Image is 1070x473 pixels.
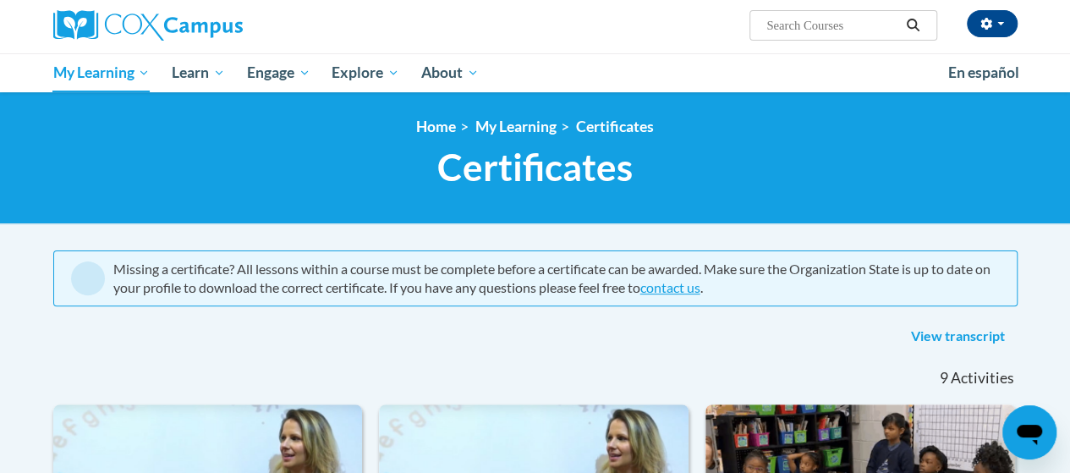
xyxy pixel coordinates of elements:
[410,53,490,92] a: About
[53,10,243,41] img: Cox Campus
[236,53,321,92] a: Engage
[247,63,310,83] span: Engage
[898,323,1018,350] a: View transcript
[948,63,1019,81] span: En español
[172,63,225,83] span: Learn
[53,10,358,41] a: Cox Campus
[937,55,1030,91] a: En español
[321,53,410,92] a: Explore
[967,10,1018,37] button: Account Settings
[939,369,947,388] span: 9
[42,53,162,92] a: My Learning
[332,63,399,83] span: Explore
[52,63,150,83] span: My Learning
[437,145,633,190] span: Certificates
[951,369,1014,388] span: Activities
[41,53,1030,92] div: Main menu
[475,118,557,135] a: My Learning
[113,260,1000,297] div: Missing a certificate? All lessons within a course must be complete before a certificate can be a...
[1002,405,1056,459] iframe: Button to launch messaging window
[900,15,925,36] button: Search
[576,118,654,135] a: Certificates
[161,53,236,92] a: Learn
[765,15,900,36] input: Search Courses
[640,279,700,295] a: contact us
[416,118,456,135] a: Home
[421,63,479,83] span: About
